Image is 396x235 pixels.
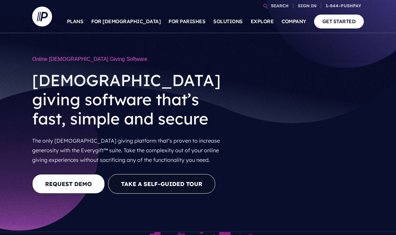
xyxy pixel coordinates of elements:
[32,53,221,66] h1: Online [DEMOGRAPHIC_DATA] Giving Software
[108,174,215,194] button: Take a Self-guided Tour
[213,10,243,33] a: SOLUTIONS
[282,10,306,33] a: COMPANY
[32,133,221,167] p: The only [DEMOGRAPHIC_DATA] giving platform that’s proven to increase generosity with the Everygi...
[314,15,364,28] a: GET STARTED
[91,10,161,33] a: FOR [DEMOGRAPHIC_DATA]
[251,10,274,33] a: EXPLORE
[168,10,205,33] a: FOR PARISHES
[32,174,105,194] a: REQUEST DEMO
[32,66,221,133] h2: [DEMOGRAPHIC_DATA] giving software that’s fast, simple and secure
[67,10,84,33] a: PLANS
